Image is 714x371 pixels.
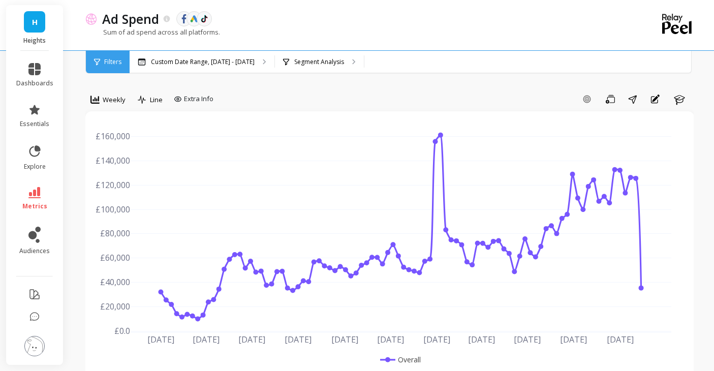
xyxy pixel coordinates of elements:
span: Extra Info [184,94,213,104]
p: Heights [16,37,53,45]
img: api.fb.svg [179,14,189,23]
span: Line [150,95,163,105]
p: Segment Analysis [294,58,344,66]
span: essentials [20,120,49,128]
span: explore [24,163,46,171]
span: metrics [22,202,47,210]
span: Filters [104,58,121,66]
img: api.tiktok.svg [200,14,209,23]
img: header icon [85,13,97,24]
span: audiences [19,247,50,255]
span: Weekly [103,95,126,105]
span: dashboards [16,79,53,87]
img: profile picture [24,336,45,356]
img: api.google.svg [190,14,199,23]
p: Ad Spend [102,10,159,27]
span: H [32,16,38,28]
p: Custom Date Range, [DATE] - [DATE] [151,58,255,66]
p: Sum of ad spend across all platforms. [85,27,220,37]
